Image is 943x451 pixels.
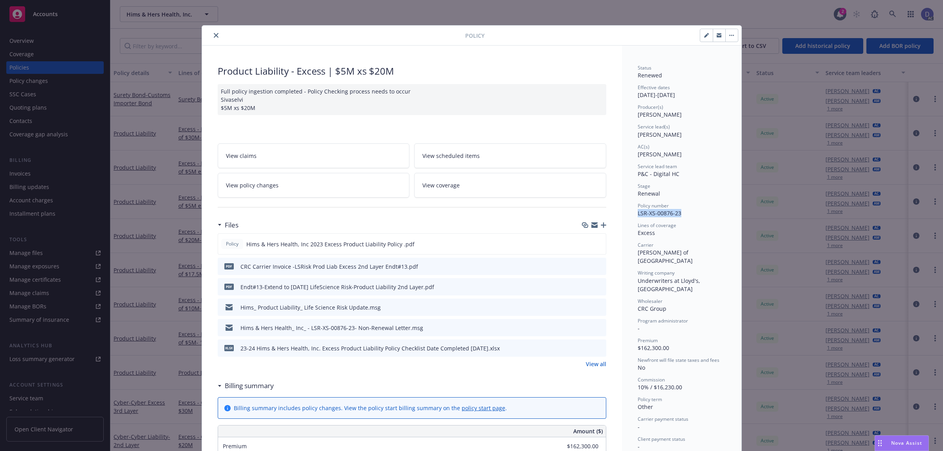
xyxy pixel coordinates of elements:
a: policy start page [462,404,505,412]
div: Product Liability - Excess | $5M xs $20M [218,64,606,78]
div: [DATE] - [DATE] [638,84,726,99]
button: download file [583,344,590,352]
div: Hims_ Product Liability_ Life Science Risk Update.msg [240,303,381,312]
span: [PERSON_NAME] of [GEOGRAPHIC_DATA] [638,249,693,264]
div: Full policy ingestion completed - Policy Checking process needs to occur Sivaselvi $5M xs $20M [218,84,606,115]
button: close [211,31,221,40]
button: download file [583,240,589,248]
div: Billing summary includes policy changes. View the policy start billing summary on the . [234,404,507,412]
button: preview file [596,344,603,352]
span: Hims & Hers Health, Inc 2023 Excess Product Liability Policy .pdf [246,240,415,248]
a: View scheduled items [414,143,606,168]
span: View claims [226,152,257,160]
span: Producer(s) [638,104,663,110]
div: 23-24 Hims & Hers Health, Inc. Excess Product Liability Policy Checklist Date Completed [DATE].xlsx [240,344,500,352]
div: Hims & Hers Health_ Inc_ - LSR-XS-00876-23- Non-Renewal Letter.msg [240,324,423,332]
button: preview file [596,303,603,312]
span: Status [638,64,651,71]
span: Service lead team [638,163,677,170]
button: preview file [596,283,603,291]
span: Stage [638,183,650,189]
a: View claims [218,143,410,168]
span: pdf [224,284,234,290]
button: download file [583,324,590,332]
span: CRC Group [638,305,666,312]
span: Client payment status [638,436,685,442]
span: P&C - Digital HC [638,170,679,178]
span: 10% / $16,230.00 [638,383,682,391]
span: Renewal [638,190,660,197]
span: Premium [223,442,247,450]
span: [PERSON_NAME] [638,150,682,158]
div: Files [218,220,239,230]
a: View all [586,360,606,368]
span: [PERSON_NAME] [638,131,682,138]
span: Other [638,403,653,411]
span: - [638,324,640,332]
a: View policy changes [218,173,410,198]
span: Excess [638,229,655,236]
span: No [638,364,645,371]
button: download file [583,283,590,291]
span: View policy changes [226,181,279,189]
button: preview file [596,324,603,332]
button: preview file [596,240,603,248]
div: CRC Carrier Invoice -LSRisk Prod Liab Excess 2nd Layer Endt#13.pdf [240,262,418,271]
span: - [638,423,640,431]
button: preview file [596,262,603,271]
span: Wholesaler [638,298,662,304]
span: Underwriters at Lloyd's, [GEOGRAPHIC_DATA] [638,277,702,293]
span: Policy number [638,202,669,209]
span: $162,300.00 [638,344,669,352]
span: Program administrator [638,317,688,324]
div: Billing summary [218,381,274,391]
span: pdf [224,263,234,269]
span: LSR-XS-00876-23 [638,209,681,217]
span: Effective dates [638,84,670,91]
button: download file [583,262,590,271]
span: View coverage [422,181,460,189]
span: Lines of coverage [638,222,676,229]
span: Renewed [638,71,662,79]
a: View coverage [414,173,606,198]
span: Policy [465,31,484,40]
span: Premium [638,337,658,344]
span: AC(s) [638,143,649,150]
span: Service lead(s) [638,123,670,130]
span: - [638,443,640,450]
span: xlsx [224,345,234,351]
span: [PERSON_NAME] [638,111,682,118]
span: Nova Assist [891,440,922,446]
span: Writing company [638,269,675,276]
span: Amount ($) [573,427,603,435]
h3: Billing summary [225,381,274,391]
div: Drag to move [875,436,885,451]
span: Policy term [638,396,662,403]
span: Newfront will file state taxes and fees [638,357,719,363]
button: download file [583,303,590,312]
button: Nova Assist [875,435,929,451]
h3: Files [225,220,239,230]
span: Commission [638,376,665,383]
span: Policy [224,240,240,247]
span: Carrier payment status [638,416,688,422]
span: Carrier [638,242,653,248]
div: Endt#13-Extend to [DATE] LifeScience Risk-Product Liability 2nd Layer.pdf [240,283,434,291]
span: View scheduled items [422,152,480,160]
